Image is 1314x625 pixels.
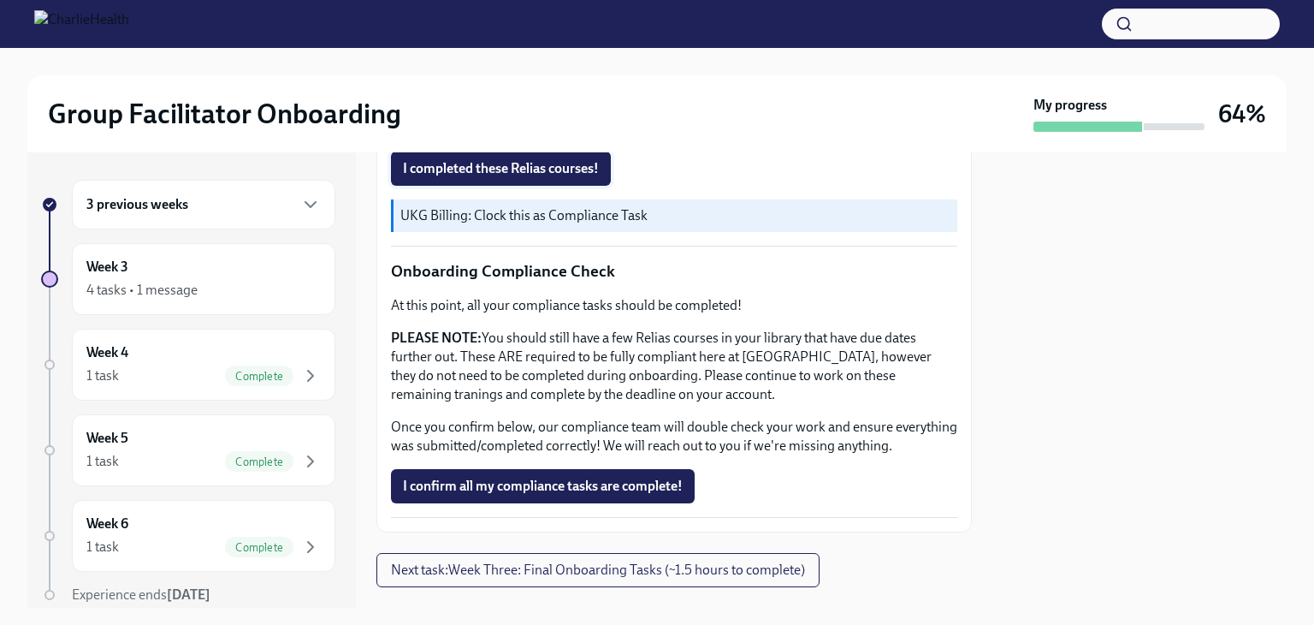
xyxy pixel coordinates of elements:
[167,586,210,603] strong: [DATE]
[391,562,805,579] span: Next task : Week Three: Final Onboarding Tasks (~1.5 hours to complete)
[391,329,957,404] p: You should still have a few Relias courses in your library that have due dates further out. These...
[225,370,293,383] span: Complete
[41,243,335,315] a: Week 34 tasks • 1 message
[41,500,335,572] a: Week 61 taskComplete
[86,366,119,385] div: 1 task
[391,469,695,503] button: I confirm all my compliance tasks are complete!
[48,97,401,131] h2: Group Facilitator Onboarding
[376,553,820,587] button: Next task:Week Three: Final Onboarding Tasks (~1.5 hours to complete)
[391,260,957,283] p: Onboarding Compliance Check
[86,452,119,471] div: 1 task
[86,258,128,277] h6: Week 3
[400,206,950,225] p: UKG Billing: Clock this as Compliance Task
[34,10,129,38] img: CharlieHealth
[72,180,335,229] div: 3 previous weeks
[225,541,293,554] span: Complete
[86,343,128,362] h6: Week 4
[391,418,957,455] p: Once you confirm below, our compliance team will double check your work and ensure everything was...
[1033,96,1107,115] strong: My progress
[72,586,210,603] span: Experience ends
[391,330,482,346] strong: PLEASE NOTE:
[86,195,188,214] h6: 3 previous weeks
[86,515,128,533] h6: Week 6
[41,414,335,486] a: Week 51 taskComplete
[391,152,611,186] button: I completed these Relias courses!
[391,296,957,315] p: At this point, all your compliance tasks should be completed!
[86,429,128,448] h6: Week 5
[403,478,683,495] span: I confirm all my compliance tasks are complete!
[86,538,119,557] div: 1 task
[225,455,293,468] span: Complete
[41,329,335,401] a: Week 41 taskComplete
[1218,98,1266,129] h3: 64%
[86,281,198,300] div: 4 tasks • 1 message
[403,160,599,177] span: I completed these Relias courses!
